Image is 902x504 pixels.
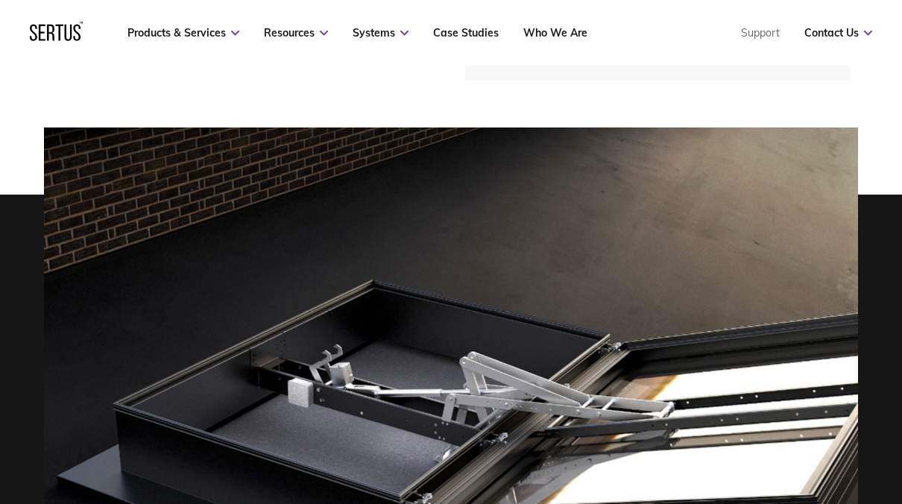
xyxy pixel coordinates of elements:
a: Contact Us [804,26,872,40]
a: Who We Are [523,26,587,40]
a: Systems [353,26,409,40]
iframe: Chat Widget [634,331,902,504]
a: Case Studies [433,26,499,40]
a: Products & Services [127,26,239,40]
a: Support [741,26,780,40]
a: Resources [264,26,328,40]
